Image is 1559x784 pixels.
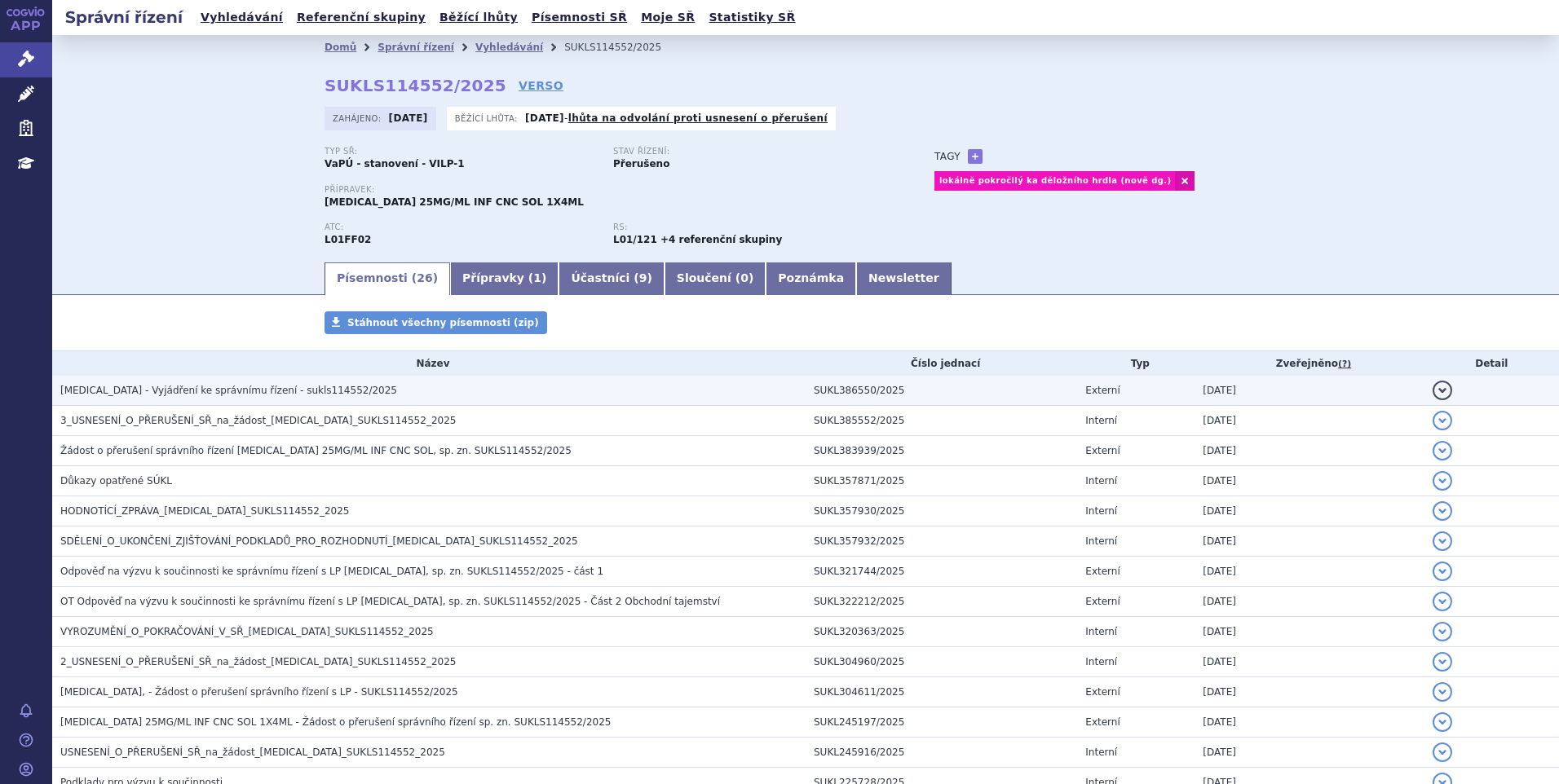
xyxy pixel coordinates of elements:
[60,656,456,667] span: 2_USNESENÍ_O_PŘERUŠENÍ_SŘ_na_žádost_KEYTRUDA_SUKLS114552_2025
[1085,747,1117,758] span: Interní
[613,147,885,156] p: Stav řízení:
[1195,557,1424,587] td: [DATE]
[934,171,1175,191] a: lokálně pokročilý ka děložního hrdla (nově dg.)
[1085,505,1117,517] span: Interní
[60,716,611,728] span: KEYTRUDA 25MG/ML INF CNC SOL 1X4ML - Žádost o přerušení správního řízení sp. zn. SUKLS114552/2025
[1433,652,1452,672] button: detail
[1433,592,1452,611] button: detail
[568,112,828,124] a: lhůta na odvolání proti usnesení o přerušení
[325,234,371,245] strong: PEMBROLIZUMAB
[806,351,1077,376] th: Číslo jednací
[613,158,669,170] strong: Přerušeno
[1433,622,1452,641] button: detail
[378,42,454,53] a: Správní řízení
[806,496,1077,526] td: SUKL357930/2025
[1195,496,1424,526] td: [DATE]
[325,42,356,53] a: Domů
[1085,686,1120,698] span: Externí
[559,262,664,295] a: Účastníci (9)
[934,147,961,166] h3: Tagy
[660,234,782,245] strong: +4 referenční skupiny
[613,222,885,232] p: RS:
[1195,587,1424,617] td: [DATE]
[1195,647,1424,677] td: [DATE]
[1195,707,1424,738] td: [DATE]
[325,311,547,334] a: Stáhnout všechny písemnosti (zip)
[60,445,572,456] span: Žádost o přerušení správního řízení Keytruda 25MG/ML INF CNC SOL, sp. zn. SUKLS114552/2025
[525,112,828,125] p: -
[1077,351,1195,376] th: Typ
[455,112,521,125] span: Běžící lhůta:
[806,557,1077,587] td: SUKL321744/2025
[60,686,458,698] span: KEYTRUDA, - Žádost o přerušení správního řízení s LP - SUKLS114552/2025
[1195,677,1424,707] td: [DATE]
[636,7,700,29] a: Moje SŘ
[1085,445,1120,456] span: Externí
[1433,501,1452,521] button: detail
[60,475,172,487] span: Důkazy opatřené SÚKL
[740,271,749,284] span: 0
[1085,716,1120,728] span: Externí
[1195,466,1424,496] td: [DATE]
[1085,415,1117,426] span: Interní
[1195,617,1424,647] td: [DATE]
[639,271,647,284] span: 9
[1085,535,1117,547] span: Interní
[1338,359,1351,370] abbr: (?)
[60,626,434,637] span: VYROZUMĚNÍ_O_POKRAČOVÁNÍ_V_SŘ_KEYTRUDA_SUKLS114552_2025
[60,535,578,547] span: SDĚLENÍ_O_UKONČENÍ_ZJIŠŤOVÁNÍ_PODKLADŮ_PRO_ROZHODNUTÍ_KEYTRUDA_SUKLS114552_2025
[325,147,597,156] p: Typ SŘ:
[292,7,431,29] a: Referenční skupiny
[533,271,541,284] span: 1
[60,505,350,517] span: HODNOTÍCÍ_ZPRÁVA_KEYTRUDA_SUKLS114552_2025
[60,566,603,577] span: Odpověď na výzvu k součinnosti ke správnímu řízení s LP Keytruda, sp. zn. SUKLS114552/2025 - část 1
[806,587,1077,617] td: SUKL322212/2025
[1195,376,1424,406] td: [DATE]
[347,317,539,328] span: Stáhnout všechny písemnosti (zip)
[806,617,1077,647] td: SUKL320363/2025
[1433,411,1452,430] button: detail
[325,262,450,295] a: Písemnosti (26)
[1085,596,1120,607] span: Externí
[1433,531,1452,551] button: detail
[1085,385,1120,396] span: Externí
[1085,656,1117,667] span: Interní
[1433,682,1452,702] button: detail
[60,385,397,396] span: KEYTRUDA - Vyjádření ke správnímu řízení - sukls114552/2025
[1433,742,1452,762] button: detail
[52,351,806,376] th: Název
[1195,436,1424,466] td: [DATE]
[475,42,543,53] a: Vyhledávání
[1085,475,1117,487] span: Interní
[1433,441,1452,460] button: detail
[325,185,902,195] p: Přípravek:
[806,406,1077,436] td: SUKL385552/2025
[519,77,563,94] a: VERSO
[1195,526,1424,557] td: [DATE]
[1433,471,1452,491] button: detail
[52,6,196,29] h2: Správní řízení
[766,262,856,295] a: Poznámka
[325,196,584,208] span: [MEDICAL_DATA] 25MG/ML INF CNC SOL 1X4ML
[806,466,1077,496] td: SUKL357871/2025
[435,7,523,29] a: Běžící lhůty
[1195,738,1424,768] td: [DATE]
[806,647,1077,677] td: SUKL304960/2025
[527,7,632,29] a: Písemnosti SŘ
[704,7,800,29] a: Statistiky SŘ
[1424,351,1559,376] th: Detail
[613,234,657,245] strong: pembrolizumab
[806,436,1077,466] td: SUKL383939/2025
[856,262,952,295] a: Newsletter
[806,526,1077,557] td: SUKL357932/2025
[968,149,983,164] a: +
[525,112,564,124] strong: [DATE]
[665,262,766,295] a: Sloučení (0)
[60,415,456,426] span: 3_USNESENÍ_O_PŘERUŠENÍ_SŘ_na_žádost_KEYTRUDA_SUKLS114552_2025
[806,677,1077,707] td: SUKL304611/2025
[325,222,597,232] p: ATC:
[60,747,445,758] span: USNESENÍ_O_PŘERUŠENÍ_SŘ_na_žádost_KEYTRUDA_SUKLS114552_2025
[806,376,1077,406] td: SUKL386550/2025
[325,76,506,95] strong: SUKLS114552/2025
[1085,566,1120,577] span: Externí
